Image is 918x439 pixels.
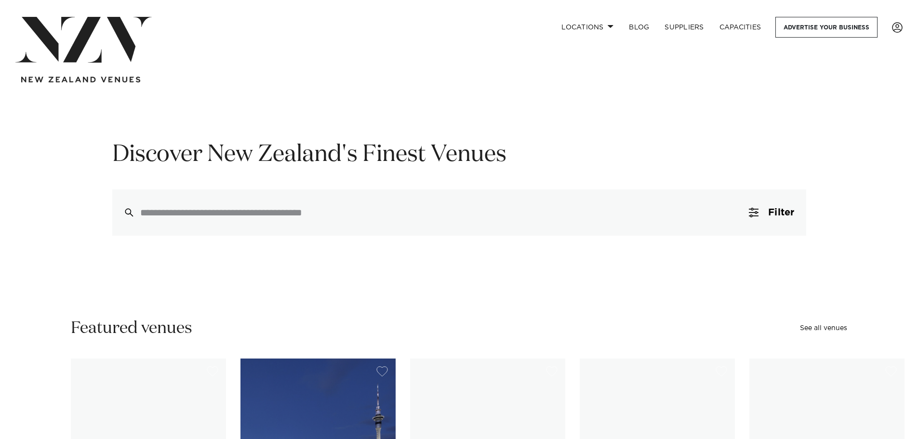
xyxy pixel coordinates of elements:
a: See all venues [800,325,847,332]
a: BLOG [621,17,657,38]
h1: Discover New Zealand's Finest Venues [112,140,806,170]
button: Filter [737,189,806,236]
a: SUPPLIERS [657,17,711,38]
a: Locations [554,17,621,38]
span: Filter [768,208,794,217]
a: Advertise your business [775,17,878,38]
a: Capacities [712,17,769,38]
img: nzv-logo.png [15,17,152,63]
h2: Featured venues [71,318,192,339]
img: new-zealand-venues-text.png [21,77,140,83]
